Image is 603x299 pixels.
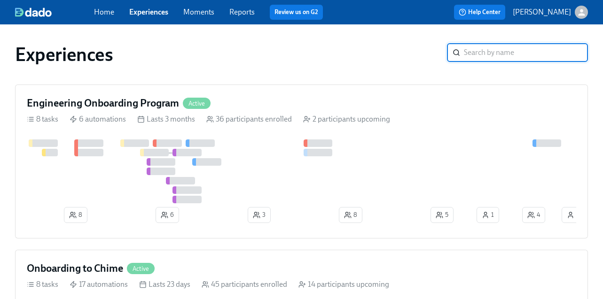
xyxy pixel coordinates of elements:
[64,207,87,223] button: 8
[482,210,494,220] span: 1
[477,207,499,223] button: 1
[94,8,114,16] a: Home
[15,8,52,17] img: dado
[202,279,287,290] div: 45 participants enrolled
[303,114,390,124] div: 2 participants upcoming
[298,279,389,290] div: 14 participants upcoming
[522,207,545,223] button: 4
[27,96,179,110] h4: Engineering Onboarding Program
[69,210,82,220] span: 8
[513,6,588,19] button: [PERSON_NAME]
[274,8,318,17] a: Review us on G2
[339,207,362,223] button: 8
[344,210,357,220] span: 8
[248,207,271,223] button: 3
[183,100,211,107] span: Active
[70,114,126,124] div: 6 automations
[431,207,454,223] button: 5
[253,210,266,220] span: 3
[137,114,195,124] div: Lasts 3 months
[15,8,94,17] a: dado
[436,210,448,220] span: 5
[567,210,579,220] span: 1
[464,43,588,62] input: Search by name
[27,279,58,290] div: 8 tasks
[27,114,58,124] div: 8 tasks
[454,5,505,20] button: Help Center
[513,7,571,17] p: [PERSON_NAME]
[562,207,584,223] button: 1
[161,210,174,220] span: 6
[183,8,214,16] a: Moments
[459,8,501,17] span: Help Center
[15,43,113,66] h1: Experiences
[129,8,168,16] a: Experiences
[206,114,292,124] div: 36 participants enrolled
[139,279,190,290] div: Lasts 23 days
[70,279,128,290] div: 17 automations
[527,210,540,220] span: 4
[156,207,179,223] button: 6
[229,8,255,16] a: Reports
[270,5,323,20] button: Review us on G2
[127,265,155,272] span: Active
[27,261,123,276] h4: Onboarding to Chime
[15,84,588,238] a: Engineering Onboarding ProgramActive8 tasks 6 automations Lasts 3 months 36 participants enrolled...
